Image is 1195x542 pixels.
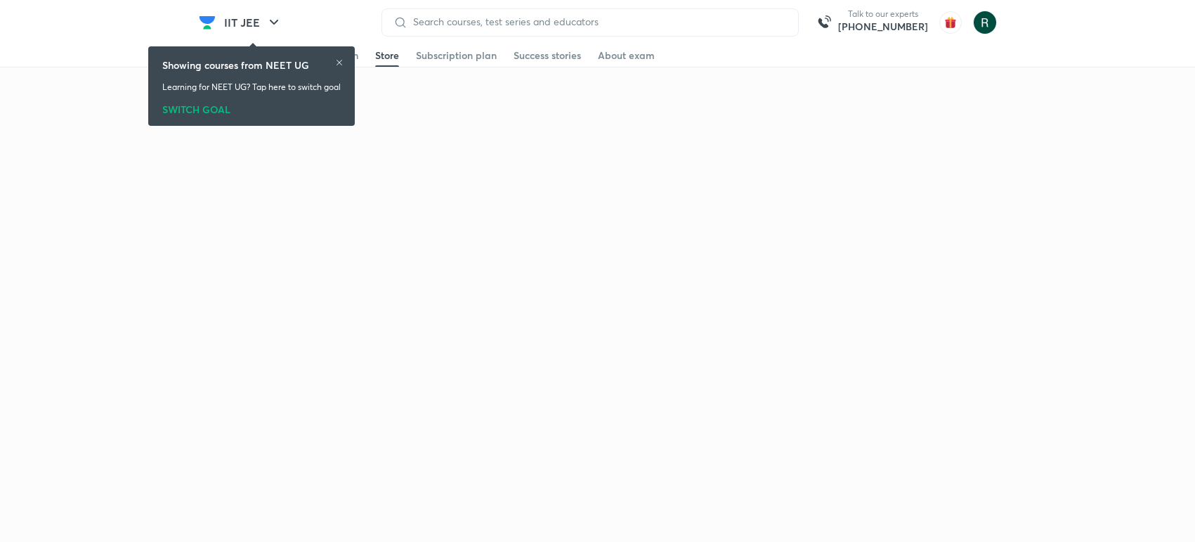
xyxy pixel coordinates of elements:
p: Talk to our experts [838,8,928,20]
div: SWITCH GOAL [162,99,341,115]
div: About exam [598,49,655,63]
img: avatar [939,11,962,34]
img: call-us [810,8,838,37]
a: Subscription plan [416,44,497,67]
p: Learning for NEET UG? Tap here to switch goal [162,81,341,93]
h6: Showing courses from NEET UG [162,58,309,72]
input: Search courses, test series and educators [407,16,787,27]
a: Success stories [514,44,581,67]
div: Subscription plan [416,49,497,63]
img: Khushi Gupta [973,11,997,34]
button: IIT JEE [216,8,291,37]
img: Company Logo [199,14,216,31]
div: Success stories [514,49,581,63]
a: Store [375,44,399,67]
a: About exam [598,44,655,67]
a: [PHONE_NUMBER] [838,20,928,34]
div: Store [375,49,399,63]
